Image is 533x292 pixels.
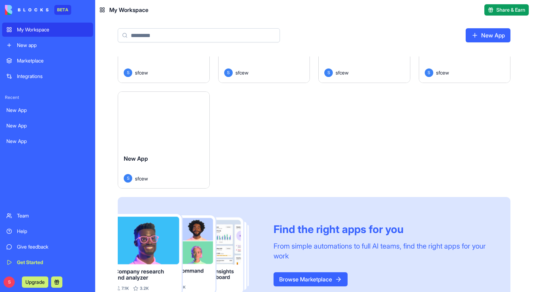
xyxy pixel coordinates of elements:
[224,49,278,56] span: Snowflake Data Hub
[425,68,433,77] span: S
[436,69,449,76] span: sfcew
[2,95,93,100] span: Recent
[6,107,89,114] div: New App
[324,49,349,56] span: New App
[2,23,93,37] a: My Workspace
[17,42,89,49] div: New app
[124,68,132,77] span: S
[4,276,15,288] span: S
[109,6,148,14] span: My Workspace
[274,241,494,261] div: From simple automations to full AI teams, find the right apps for your work
[2,209,93,223] a: Team
[2,38,93,52] a: New app
[2,240,93,254] a: Give feedback
[274,272,348,286] a: Browse Marketplace
[2,69,93,83] a: Integrations
[5,5,49,15] img: logo
[124,174,132,183] span: S
[17,228,89,235] div: Help
[22,278,48,285] a: Upgrade
[54,5,71,15] div: BETA
[2,134,93,148] a: New App
[2,224,93,238] a: Help
[17,73,89,80] div: Integrations
[2,54,93,68] a: Marketplace
[274,223,494,236] div: Find the right apps for you
[2,103,93,117] a: New App
[2,119,93,133] a: New App
[17,57,89,64] div: Marketplace
[224,68,233,77] span: S
[235,69,249,76] span: sfcew
[336,69,349,76] span: sfcew
[135,175,148,182] span: sfcew
[124,155,148,162] span: New App
[124,49,148,56] span: New App
[496,6,525,13] span: Share & Earn
[2,255,93,269] a: Get Started
[135,69,148,76] span: sfcew
[5,5,71,15] a: BETA
[6,122,89,129] div: New App
[17,259,89,266] div: Get Started
[425,49,449,56] span: New App
[484,4,529,16] button: Share & Earn
[17,243,89,250] div: Give feedback
[118,91,210,189] a: New AppSsfcew
[324,68,333,77] span: S
[17,212,89,219] div: Team
[466,28,510,42] a: New App
[22,276,48,288] button: Upgrade
[17,26,89,33] div: My Workspace
[6,138,89,145] div: New App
